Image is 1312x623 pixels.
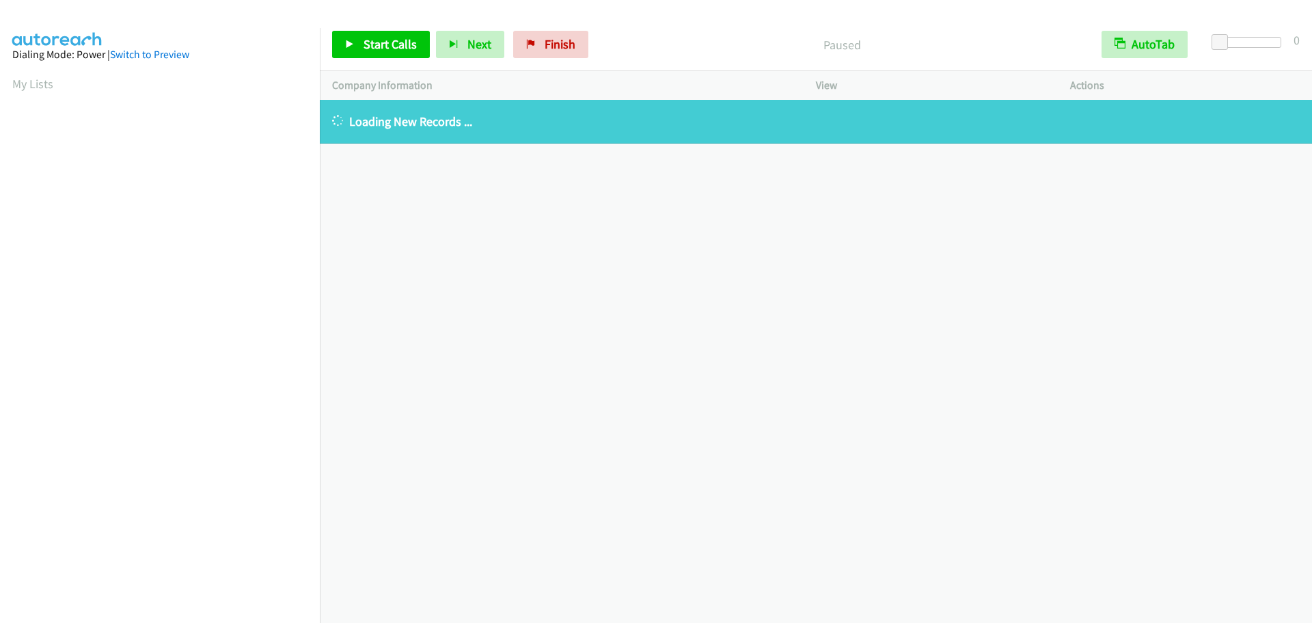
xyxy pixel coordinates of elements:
div: Delay between calls (in seconds) [1218,37,1281,48]
span: Start Calls [364,36,417,52]
p: Company Information [332,77,791,94]
span: Finish [545,36,575,52]
p: Paused [607,36,1077,54]
a: Switch to Preview [110,48,189,61]
a: Finish [513,31,588,58]
div: Dialing Mode: Power | [12,47,307,63]
button: AutoTab [1102,31,1188,58]
a: Start Calls [332,31,430,58]
p: Loading New Records ... [332,112,1300,131]
div: 0 [1294,31,1300,49]
a: My Lists [12,76,53,92]
p: Actions [1070,77,1300,94]
p: View [816,77,1045,94]
span: Next [467,36,491,52]
button: Next [436,31,504,58]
